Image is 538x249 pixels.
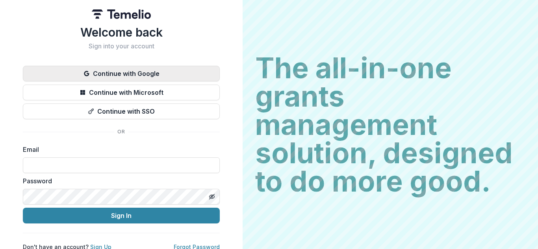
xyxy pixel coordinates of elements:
label: Password [23,176,215,186]
button: Continue with Microsoft [23,85,220,100]
img: Temelio [92,9,151,19]
h1: Welcome back [23,25,220,39]
label: Email [23,145,215,154]
button: Continue with SSO [23,103,220,119]
button: Sign In [23,208,220,223]
h2: Sign into your account [23,42,220,50]
button: Toggle password visibility [206,190,218,203]
button: Continue with Google [23,66,220,81]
